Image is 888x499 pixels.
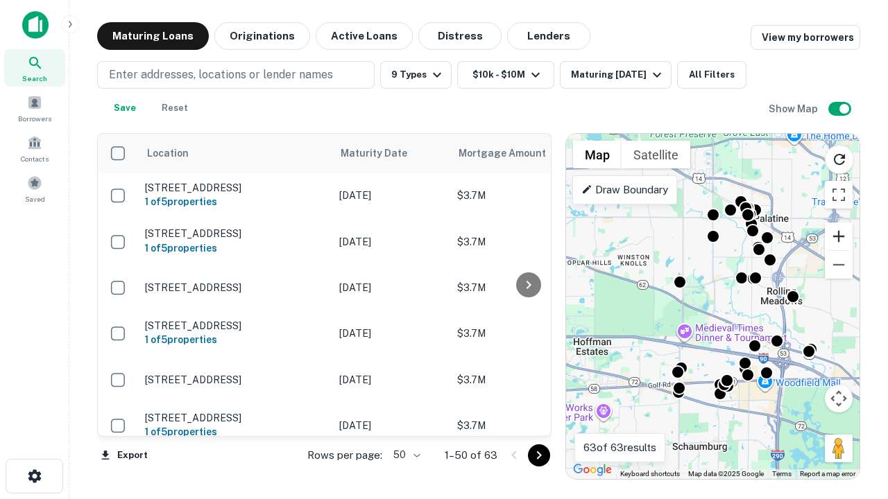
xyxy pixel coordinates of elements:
button: Save your search to get updates of matches that match your search criteria. [103,94,147,122]
span: Map data ©2025 Google [688,470,764,478]
button: 9 Types [380,61,452,89]
div: 0 0 [566,134,860,479]
button: Show satellite imagery [622,141,690,168]
button: Map camera controls [825,385,853,412]
button: Enter addresses, locations or lender names [97,61,375,89]
p: [DATE] [339,188,443,203]
p: $3.7M [457,372,596,387]
p: [STREET_ADDRESS] [145,227,325,240]
button: Active Loans [316,22,413,50]
div: 50 [388,445,422,465]
div: Maturing [DATE] [571,67,665,83]
span: Maturity Date [341,145,425,161]
a: Report a map error [800,470,855,478]
button: Toggle fullscreen view [825,181,853,209]
th: Maturity Date [332,134,450,173]
p: $3.7M [457,418,596,433]
button: Zoom out [825,251,853,279]
p: [DATE] [339,418,443,433]
button: Export [97,445,151,466]
span: Mortgage Amount [459,145,564,161]
button: All Filters [677,61,746,89]
span: Contacts [21,153,49,164]
p: [STREET_ADDRESS] [145,281,325,294]
button: Maturing Loans [97,22,209,50]
p: $3.7M [457,280,596,295]
span: Search [22,73,47,84]
p: $3.7M [457,326,596,341]
p: [DATE] [339,326,443,341]
img: Google [570,461,615,479]
p: [STREET_ADDRESS] [145,412,325,424]
button: Distress [418,22,502,50]
p: [DATE] [339,280,443,295]
p: 1–50 of 63 [445,447,497,464]
h6: 1 of 5 properties [145,332,325,347]
iframe: Chat Widget [819,388,888,455]
button: Show street map [573,141,622,168]
p: [DATE] [339,234,443,249]
th: Mortgage Amount [450,134,603,173]
button: Go to next page [528,444,550,466]
p: $3.7M [457,234,596,249]
button: Reload search area [825,145,854,174]
img: capitalize-icon.png [22,11,49,39]
h6: Show Map [769,101,820,116]
p: Rows per page: [307,447,382,464]
a: Contacts [4,130,65,167]
button: Lenders [507,22,590,50]
button: Maturing [DATE] [560,61,672,89]
a: Terms (opens in new tab) [772,470,792,478]
button: Originations [214,22,310,50]
p: [STREET_ADDRESS] [145,374,325,386]
span: Saved [25,193,45,204]
p: [STREET_ADDRESS] [145,182,325,194]
h6: 1 of 5 properties [145,240,325,256]
h6: 1 of 5 properties [145,424,325,439]
a: Search [4,49,65,87]
span: Location [146,145,189,161]
button: Reset [153,94,197,122]
a: Saved [4,170,65,207]
p: 63 of 63 results [583,439,656,456]
p: Enter addresses, locations or lender names [109,67,333,83]
button: Zoom in [825,222,853,250]
p: [DATE] [339,372,443,387]
a: Borrowers [4,89,65,127]
p: Draw Boundary [581,182,668,198]
span: Borrowers [18,113,51,124]
th: Location [138,134,332,173]
h6: 1 of 5 properties [145,194,325,209]
a: View my borrowers [751,25,860,50]
button: $10k - $10M [457,61,554,89]
p: [STREET_ADDRESS] [145,319,325,332]
p: $3.7M [457,188,596,203]
button: Keyboard shortcuts [620,469,680,479]
a: Open this area in Google Maps (opens a new window) [570,461,615,479]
